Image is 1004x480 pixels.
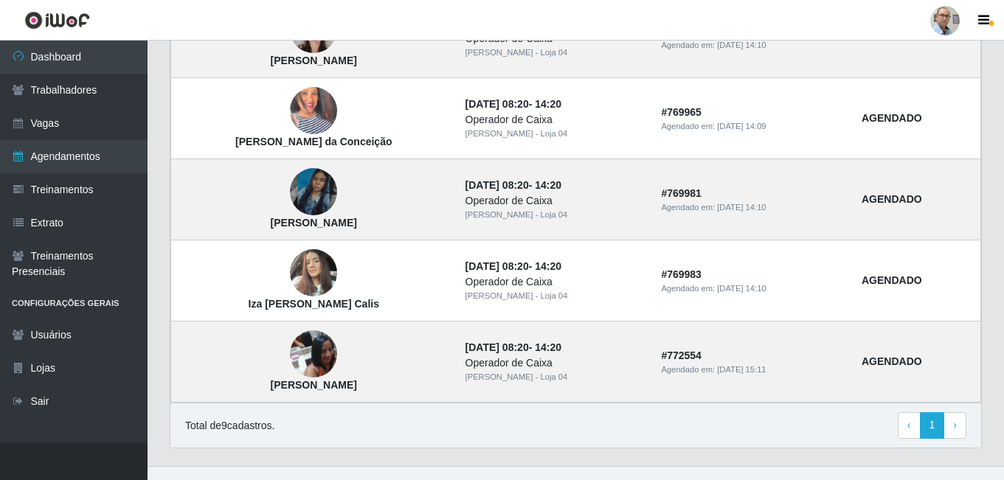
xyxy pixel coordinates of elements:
div: Agendado em: [661,282,844,295]
time: [DATE] 08:20 [465,98,529,110]
div: Agendado em: [661,201,844,214]
img: Micarla Vicente Gomes [290,323,337,386]
strong: # 769965 [661,106,702,118]
time: [DATE] 08:20 [465,341,529,353]
div: Operador de Caixa [465,193,644,209]
strong: AGENDADO [862,355,922,367]
time: [DATE] 08:20 [465,260,529,272]
time: 14:20 [535,179,561,191]
div: Operador de Caixa [465,274,644,290]
div: Operador de Caixa [465,355,644,371]
time: [DATE] 14:10 [717,41,766,49]
div: [PERSON_NAME] - Loja 04 [465,46,644,59]
strong: - [465,341,561,353]
time: [DATE] 15:11 [717,365,766,374]
time: [DATE] 14:10 [717,284,766,293]
img: Ana Cristina Carneiro da Conceição [290,69,337,153]
time: [DATE] 14:10 [717,203,766,212]
div: [PERSON_NAME] - Loja 04 [465,128,644,140]
time: 14:20 [535,260,561,272]
strong: AGENDADO [862,274,922,286]
time: [DATE] 08:20 [465,179,529,191]
strong: # 769981 [661,187,702,199]
span: ‹ [907,419,911,431]
strong: # 772554 [661,349,702,361]
span: › [953,419,957,431]
div: Agendado em: [661,120,844,133]
div: [PERSON_NAME] - Loja 04 [465,290,644,302]
strong: AGENDADO [862,193,922,205]
strong: [PERSON_NAME] da Conceição [235,136,392,147]
strong: - [465,179,561,191]
strong: - [465,98,561,110]
img: Alice helena Rodrigues do Nascimento [290,150,337,234]
img: CoreUI Logo [24,11,90,29]
a: Previous [898,412,921,439]
time: 14:20 [535,98,561,110]
strong: # 769983 [661,268,702,280]
p: Total de 9 cadastros. [185,418,274,434]
strong: Iza [PERSON_NAME] Calis [249,298,379,310]
nav: pagination [898,412,966,439]
strong: [PERSON_NAME] [271,379,357,391]
div: Agendado em: [661,364,844,376]
div: Agendado em: [661,39,844,52]
strong: - [465,260,561,272]
strong: [PERSON_NAME] [271,55,357,66]
strong: [PERSON_NAME] [271,217,357,229]
img: Iza Caroline Nunes Calis [290,242,337,305]
a: 1 [920,412,945,439]
time: 14:20 [535,341,561,353]
div: [PERSON_NAME] - Loja 04 [465,371,644,383]
strong: AGENDADO [862,112,922,124]
div: [PERSON_NAME] - Loja 04 [465,209,644,221]
a: Next [944,412,966,439]
time: [DATE] 14:09 [717,122,766,131]
div: Operador de Caixa [465,112,644,128]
